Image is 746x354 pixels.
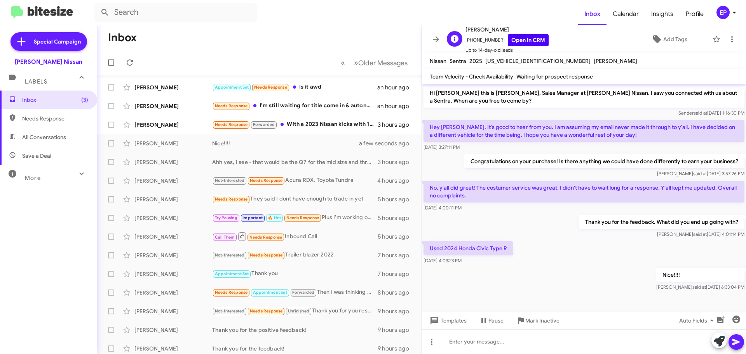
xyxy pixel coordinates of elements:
[693,171,707,176] span: said at
[694,110,707,116] span: said at
[108,31,137,44] h1: Inbox
[134,140,212,147] div: [PERSON_NAME]
[22,96,88,104] span: Inbox
[212,232,378,241] div: Inbound Call
[377,102,415,110] div: an hour ago
[645,3,680,25] a: Insights
[678,110,744,116] span: Sender [DATE] 1:16:30 PM
[134,158,212,166] div: [PERSON_NAME]
[336,55,412,71] nav: Page navigation example
[656,284,744,290] span: [PERSON_NAME] [DATE] 6:33:04 PM
[212,213,378,222] div: Plus I'm working on my credit too
[215,122,248,127] span: Needs Response
[288,309,309,314] span: Unfinished
[212,326,378,334] div: Thank you for the positive feedback!
[378,345,415,352] div: 9 hours ago
[378,233,415,241] div: 5 hours ago
[215,309,245,314] span: Not-Interested
[424,86,744,108] p: Hi [PERSON_NAME] this is [PERSON_NAME], Sales Manager at [PERSON_NAME] Nissan. I saw you connecte...
[430,58,446,65] span: Nissan
[693,231,707,237] span: said at
[378,214,415,222] div: 5 hours ago
[508,34,549,46] a: Open in CRM
[450,58,466,65] span: Sentra
[656,268,744,282] p: Nice!!!!
[22,115,88,122] span: Needs Response
[134,84,212,91] div: [PERSON_NAME]
[578,3,607,25] a: Inbox
[378,307,415,315] div: 9 hours ago
[424,241,513,255] p: Used 2024 Honda Civic Type R
[465,46,549,54] span: Up to 14-day-old leads
[378,270,415,278] div: 7 hours ago
[378,251,415,259] div: 7 hours ago
[134,233,212,241] div: [PERSON_NAME]
[254,85,287,90] span: Needs Response
[250,178,283,183] span: Needs Response
[488,314,504,328] span: Pause
[250,309,283,314] span: Needs Response
[430,73,513,80] span: Team Velocity - Check Availability
[15,58,82,66] div: [PERSON_NAME] Nissan
[579,215,744,229] p: Thank you for the feedback. What did you end up going with?
[657,231,744,237] span: [PERSON_NAME] [DATE] 4:01:14 PM
[134,307,212,315] div: [PERSON_NAME]
[134,289,212,296] div: [PERSON_NAME]
[422,314,473,328] button: Templates
[629,32,709,46] button: Add Tags
[424,120,744,142] p: Hey [PERSON_NAME], It's good to hear from you. I am assuming my email never made it through to y'...
[25,78,47,85] span: Labels
[525,314,559,328] span: Mark Inactive
[22,133,66,141] span: All Conversations
[212,176,377,185] div: Acura RDX, Toyota Tundra
[358,59,408,67] span: Older Messages
[212,307,378,316] div: Thank you for you response, and thank you for your business!
[673,314,723,328] button: Auto Fields
[377,177,415,185] div: 4 hours ago
[134,214,212,222] div: [PERSON_NAME]
[594,58,637,65] span: [PERSON_NAME]
[215,235,235,240] span: Call Them
[465,34,549,46] span: [PHONE_NUMBER]
[680,3,710,25] span: Profile
[25,174,41,181] span: More
[378,121,415,129] div: 3 hours ago
[134,102,212,110] div: [PERSON_NAME]
[464,154,744,168] p: Congratulations on your purchase! Is there anything we could have done differently to earn your b...
[424,258,462,263] span: [DATE] 4:03:23 PM
[354,58,358,68] span: »
[378,195,415,203] div: 5 hours ago
[212,251,378,260] div: Trailer blazer 2022
[212,288,378,297] div: Then I was thinking about your hybrid you know tell your Toyotas got a hybrid Corolla hybrid for ...
[341,58,345,68] span: «
[679,314,716,328] span: Auto Fields
[212,158,378,166] div: Ahh yes, I see - that would be the Q7 for the mid size and three rows of seats; had you considere...
[215,85,249,90] span: Appointment Set
[34,38,81,45] span: Special Campaign
[212,101,377,110] div: I'm still waiting for title come in & autonation said they would do 13,000$...
[291,289,316,296] span: Forwarded
[134,270,212,278] div: [PERSON_NAME]
[212,83,377,92] div: Is it awd
[663,32,687,46] span: Add Tags
[212,269,378,278] div: Thank you
[134,121,212,129] div: [PERSON_NAME]
[424,181,744,202] p: No, y'all did great! The costumer service was great, I didn't have to wait long for a response. Y...
[710,6,737,19] button: EP
[134,195,212,203] div: [PERSON_NAME]
[134,177,212,185] div: [PERSON_NAME]
[215,178,245,183] span: Not-Interested
[607,3,645,25] a: Calendar
[473,314,510,328] button: Pause
[657,171,744,176] span: [PERSON_NAME] [DATE] 3:57:26 PM
[692,284,706,290] span: said at
[212,345,378,352] div: Thank you for the feedback!
[250,253,283,258] span: Needs Response
[212,195,378,204] div: They said I dont have enough to trade in yet
[215,103,248,108] span: Needs Response
[510,314,566,328] button: Mark Inactive
[349,55,412,71] button: Next
[215,271,249,276] span: Appointment Set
